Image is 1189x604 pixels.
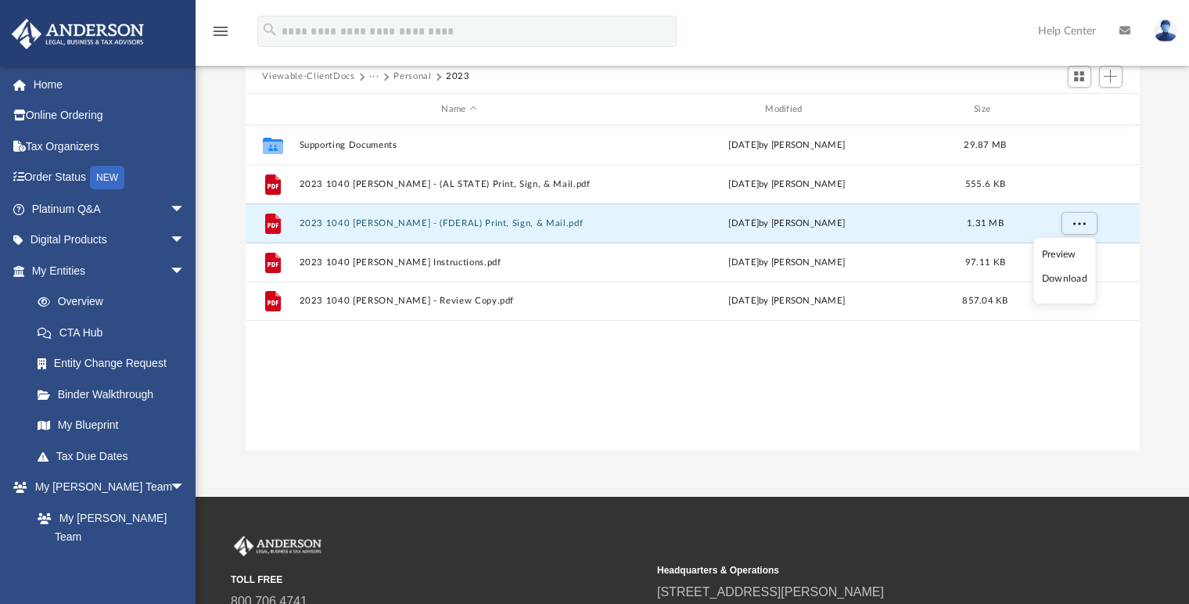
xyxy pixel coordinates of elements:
a: Online Ordering [11,100,209,131]
a: Platinum Q&Aarrow_drop_down [11,193,209,225]
a: Order StatusNEW [11,162,209,194]
a: Digital Productsarrow_drop_down [11,225,209,256]
a: Entity Change Request [22,348,209,379]
ul: More options [1033,237,1096,304]
div: [DATE] by [PERSON_NAME] [627,178,947,192]
a: [STREET_ADDRESS][PERSON_NAME] [657,585,884,599]
a: Tax Organizers [11,131,209,162]
span: arrow_drop_down [170,472,201,504]
button: 2023 1040 [PERSON_NAME] - (FDERAL) Print, Sign, & Mail.pdf [299,218,620,228]
i: menu [211,22,230,41]
a: My Entitiesarrow_drop_down [11,255,209,286]
div: id [1023,102,1133,117]
a: Home [11,69,209,100]
span: arrow_drop_down [170,193,201,225]
div: grid [246,125,1140,450]
div: id [252,102,291,117]
div: [DATE] by [PERSON_NAME] [627,217,947,231]
button: 2023 1040 [PERSON_NAME] - (AL STATE) Print, Sign, & Mail.pdf [299,179,620,189]
span: arrow_drop_down [170,225,201,257]
a: My Blueprint [22,410,201,441]
a: Binder Walkthrough [22,379,209,410]
small: TOLL FREE [231,573,646,587]
a: My [PERSON_NAME] Team [22,502,193,552]
button: 2023 1040 [PERSON_NAME] Instructions.pdf [299,257,620,268]
button: Viewable-ClientDocs [262,70,354,84]
div: Modified [626,102,947,117]
button: Add [1099,66,1123,88]
img: Anderson Advisors Platinum Portal [7,19,149,49]
span: arrow_drop_down [170,255,201,287]
span: 555.6 KB [964,180,1004,189]
button: Switch to Grid View [1068,66,1091,88]
button: ··· [369,70,379,84]
div: [DATE] by [PERSON_NAME] [627,295,947,309]
button: More options [1061,212,1097,235]
button: 2023 [446,70,470,84]
div: Size [954,102,1016,117]
span: 857.04 KB [962,297,1008,306]
span: 97.11 KB [964,258,1004,267]
img: User Pic [1154,20,1177,42]
a: menu [211,30,230,41]
div: Name [298,102,619,117]
a: Tax Due Dates [22,440,209,472]
span: 29.87 MB [964,141,1006,149]
i: search [261,21,278,38]
a: CTA Hub [22,317,209,348]
button: Personal [393,70,431,84]
button: 2023 1040 [PERSON_NAME] - Review Copy.pdf [299,297,620,307]
span: 1.31 MB [967,219,1004,228]
div: NEW [90,166,124,189]
a: My [PERSON_NAME] Teamarrow_drop_down [11,472,201,503]
li: Download [1042,271,1087,287]
div: [DATE] by [PERSON_NAME] [627,256,947,270]
small: Headquarters & Operations [657,563,1072,577]
div: [DATE] by [PERSON_NAME] [627,138,947,153]
li: Preview [1042,246,1087,263]
button: Supporting Documents [299,140,620,150]
img: Anderson Advisors Platinum Portal [231,536,325,556]
a: Overview [22,286,209,318]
